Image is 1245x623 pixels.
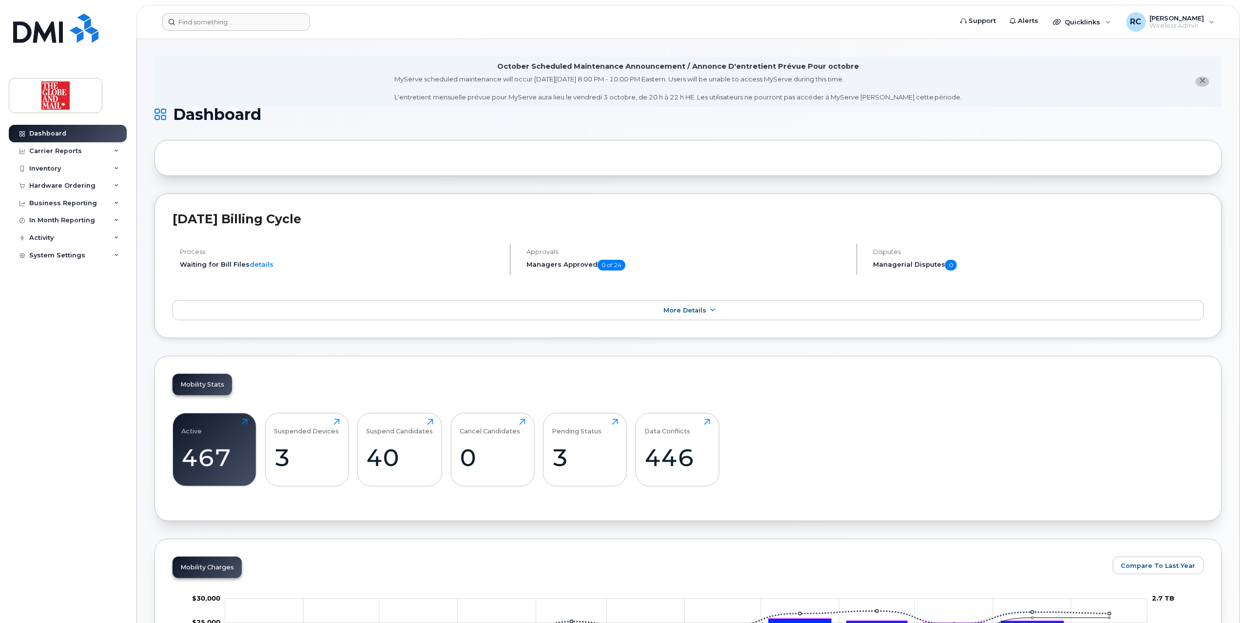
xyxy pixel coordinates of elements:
h5: Managers Approved [526,260,848,271]
div: Suspended Devices [274,419,339,435]
h2: [DATE] Billing Cycle [173,212,1204,226]
a: Active467 [182,419,248,481]
span: Dashboard [173,107,261,122]
div: MyServe scheduled maintenance will occur [DATE][DATE] 8:00 PM - 10:00 PM Eastern. Users will be u... [394,75,962,102]
h4: Disputes [873,248,1204,255]
tspan: $30,000 [192,595,220,603]
div: Suspend Candidates [367,419,433,435]
span: More Details [663,307,706,314]
span: 0 of 24 [598,260,625,271]
h4: Process [180,248,502,255]
a: Cancel Candidates0 [460,419,525,481]
div: Active [182,419,202,435]
a: details [250,260,273,268]
button: Compare To Last Year [1113,557,1204,574]
div: 467 [182,443,248,472]
span: 0 [945,260,957,271]
div: Cancel Candidates [460,419,520,435]
tspan: 2.7 TB [1152,595,1175,603]
div: 3 [552,443,618,472]
div: 40 [367,443,433,472]
div: 0 [460,443,525,472]
a: Suspend Candidates40 [367,419,433,481]
div: 446 [644,443,710,472]
div: 3 [274,443,340,472]
li: Waiting for Bill Files [180,260,502,269]
div: October Scheduled Maintenance Announcement / Annonce D'entretient Prévue Pour octobre [498,61,859,72]
g: $0 [192,595,220,603]
a: Suspended Devices3 [274,419,340,481]
div: Data Conflicts [644,419,690,435]
span: Compare To Last Year [1121,561,1196,570]
button: close notification [1196,77,1209,87]
div: Pending Status [552,419,602,435]
a: Data Conflicts446 [644,419,710,481]
h4: Approvals [526,248,848,255]
a: Pending Status3 [552,419,618,481]
h5: Managerial Disputes [873,260,1204,271]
